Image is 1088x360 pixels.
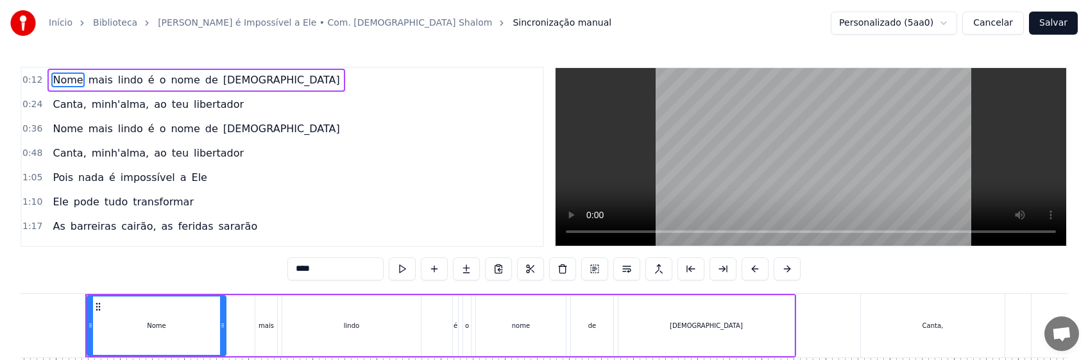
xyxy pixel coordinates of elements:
[10,10,36,36] img: youka
[51,194,69,209] span: Ele
[117,73,144,87] span: lindo
[922,321,944,330] div: Canta,
[204,121,219,136] span: de
[103,194,129,209] span: tudo
[90,146,150,160] span: minh'alma,
[158,17,492,30] a: [PERSON_NAME] é Impossível a Ele • Com. [DEMOGRAPHIC_DATA] Shalom
[93,17,137,30] a: Biblioteca
[51,97,87,112] span: Canta,
[192,97,245,112] span: libertador
[179,170,188,185] span: a
[51,121,84,136] span: Nome
[158,121,167,136] span: o
[192,146,245,160] span: libertador
[344,321,359,330] div: lindo
[204,73,219,87] span: de
[512,321,530,330] div: nome
[22,244,42,257] span: 1:23
[962,12,1024,35] button: Cancelar
[153,146,168,160] span: ao
[147,321,166,330] div: Nome
[147,121,156,136] span: é
[177,219,215,234] span: feridas
[191,170,208,185] span: Ele
[51,73,84,87] span: Nome
[513,17,611,30] span: Sincronização manual
[77,170,105,185] span: nada
[171,146,190,160] span: teu
[78,243,111,258] span: poder
[132,194,195,209] span: transformar
[158,73,167,87] span: o
[465,321,469,330] div: o
[222,73,341,87] span: [DEMOGRAPHIC_DATA]
[22,123,42,135] span: 0:36
[51,219,66,234] span: As
[51,243,75,258] span: Pelo
[49,17,611,30] nav: breadcrumb
[72,194,101,209] span: pode
[87,121,114,136] span: mais
[119,170,176,185] span: impossível
[69,219,118,234] span: barreiras
[160,219,174,234] span: as
[1044,316,1079,351] a: Bate-papo aberto
[22,147,42,160] span: 0:48
[588,321,597,330] div: de
[22,196,42,209] span: 1:10
[454,321,457,330] div: é
[51,170,74,185] span: Pois
[120,219,157,234] span: cairão,
[183,243,302,258] span: [DEMOGRAPHIC_DATA]
[51,146,87,160] span: Canta,
[22,98,42,111] span: 0:24
[169,73,201,87] span: nome
[259,321,274,330] div: mais
[165,243,180,258] span: de
[87,73,114,87] span: mais
[108,170,117,185] span: é
[670,321,743,330] div: [DEMOGRAPHIC_DATA]
[90,97,150,112] span: minh'alma,
[222,121,341,136] span: [DEMOGRAPHIC_DATA]
[169,121,201,136] span: nome
[49,17,72,30] a: Início
[171,97,190,112] span: teu
[131,243,162,258] span: nome
[147,73,156,87] span: é
[1029,12,1078,35] button: Salvar
[217,219,259,234] span: sararão
[113,243,128,258] span: do
[22,220,42,233] span: 1:17
[22,171,42,184] span: 1:05
[117,121,144,136] span: lindo
[153,97,168,112] span: ao
[22,74,42,87] span: 0:12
